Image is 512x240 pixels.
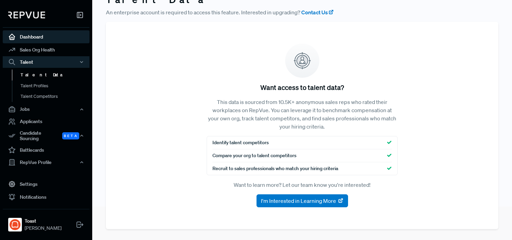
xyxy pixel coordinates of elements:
[3,144,89,156] a: Battlecards
[301,8,334,16] a: Contact Us
[261,197,336,205] span: I'm Interested in Learning More
[25,225,61,232] span: [PERSON_NAME]
[3,56,89,68] button: Talent
[3,103,89,115] button: Jobs
[3,191,89,204] a: Notifications
[3,115,89,128] a: Applicants
[62,132,79,139] span: Beta
[3,156,89,168] button: RepVue Profile
[212,165,338,172] span: Recruit to sales professionals who match your hiring criteria
[3,128,89,144] button: Candidate Sourcing Beta
[257,194,348,207] button: I'm Interested in Learning More
[106,8,498,16] p: An enterprise account is required to access this feature. Interested in upgrading?
[12,80,99,91] a: Talent Profiles
[207,98,398,131] p: This data is sourced from 10.5K+ anonymous sales reps who rated their workplaces on RepVue. You c...
[8,12,45,18] img: RepVue
[3,178,89,191] a: Settings
[212,139,269,146] span: Identify talent competitors
[3,43,89,56] a: Sales Org Health
[212,152,296,159] span: Compare your org to talent competitors
[12,70,99,80] a: Talent Data
[3,30,89,43] a: Dashboard
[207,181,398,189] p: Want to learn more? Let our team know you're interested!
[12,91,99,102] a: Talent Competitors
[10,219,20,230] img: Toast
[3,128,89,144] div: Candidate Sourcing
[260,83,344,91] h5: Want access to talent data?
[25,217,61,225] strong: Toast
[3,209,89,235] a: ToastToast[PERSON_NAME]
